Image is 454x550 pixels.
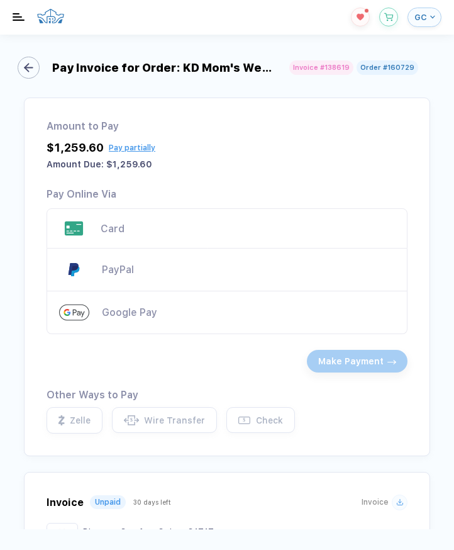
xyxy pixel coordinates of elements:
[52,61,279,74] div: Pay Invoice for Order: KD Mom's Weekend 2025
[144,415,205,425] div: Wire Transfer
[243,418,246,424] tspan: $
[133,498,171,506] span: 30 days left
[95,498,121,507] div: Unpaid
[47,389,407,401] div: Other Ways to Pay
[47,291,407,334] div: Paying with Google Pay
[13,13,25,21] img: menu
[101,223,395,235] div: Paying with Card
[112,407,217,433] button: $ Wire Transfer
[407,8,441,27] button: GC
[414,13,427,22] span: GC
[47,249,407,291] div: Paying with PayPal
[365,9,368,13] sup: 1
[102,306,395,318] div: Paying with Google Pay
[47,141,104,154] div: $1,259.60
[106,159,152,169] strong: $1,259.60
[36,4,65,28] img: crown
[83,527,407,537] div: Blossom Comfort Colors C1717
[70,415,91,425] div: Zelle
[102,264,395,276] div: Paying with PayPal
[362,498,389,507] span: Invoice
[109,143,155,152] button: Pay partially
[47,407,102,433] button: Zelle
[47,120,407,132] div: Amount to Pay
[130,417,133,423] tspan: $
[47,497,84,508] span: Invoice
[360,64,414,72] div: Order # 160729
[47,159,104,169] span: Amount Due:
[293,64,350,72] div: Invoice # 138619
[256,415,283,425] div: Check
[47,188,116,200] div: Pay Online Via
[47,208,407,249] div: Paying with Card
[226,407,295,433] button: $ Check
